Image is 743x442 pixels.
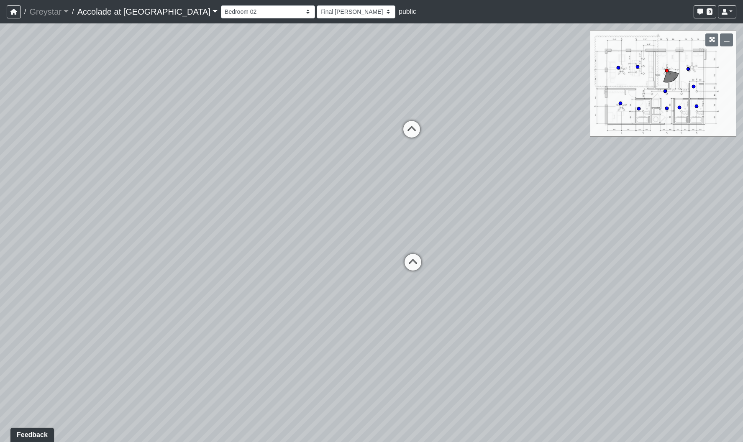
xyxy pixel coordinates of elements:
[29,3,69,20] a: Greystar
[6,425,56,442] iframe: Ybug feedback widget
[694,5,716,18] button: 0
[69,3,77,20] span: /
[77,3,218,20] a: Accolade at [GEOGRAPHIC_DATA]
[399,8,416,15] span: public
[21,3,29,20] span: /
[707,8,712,15] span: 0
